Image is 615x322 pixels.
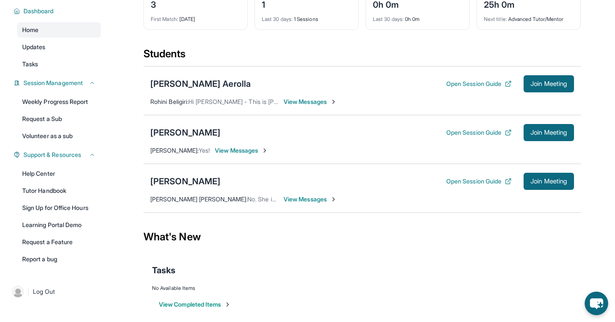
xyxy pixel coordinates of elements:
span: Hi [PERSON_NAME] - This is [PERSON_NAME]'s mother [PERSON_NAME]. Glad to hear from you and we are... [188,98,602,105]
span: View Messages [215,146,268,155]
div: 0h 0m [373,11,463,23]
div: What's New [143,218,581,256]
button: Open Session Guide [446,128,512,137]
div: [PERSON_NAME] Aerolla [150,78,251,90]
span: Home [22,26,38,34]
button: Open Session Guide [446,80,512,88]
button: Join Meeting [524,75,574,92]
span: | [27,287,29,297]
span: View Messages [284,195,337,204]
a: Tutor Handbook [17,183,101,198]
a: Request a Feature [17,234,101,250]
img: Chevron-Right [330,98,337,105]
img: Chevron-Right [330,196,337,203]
span: Join Meeting [530,179,567,184]
span: [PERSON_NAME] : [150,147,199,154]
span: Last 30 days : [262,16,293,22]
a: |Log Out [9,282,101,301]
div: [PERSON_NAME] [150,175,220,187]
span: Join Meeting [530,130,567,135]
a: Sign Up for Office Hours [17,200,101,216]
span: Join Meeting [530,81,567,86]
button: Open Session Guide [446,177,512,186]
span: [PERSON_NAME] [PERSON_NAME] : [150,195,247,203]
a: Updates [17,39,101,55]
span: Next title : [484,16,507,22]
span: No. She is still in school 7pm works [247,195,343,203]
div: Advanced Tutor/Mentor [484,11,574,23]
span: Last 30 days : [373,16,404,22]
div: No Available Items [152,285,572,292]
a: Help Center [17,166,101,181]
a: Weekly Progress Report [17,94,101,109]
div: Students [143,47,581,66]
span: Dashboard [23,7,54,15]
span: Session Management [23,79,83,87]
img: Chevron-Right [261,147,268,154]
span: Tasks [22,60,38,68]
img: user-img [12,286,24,298]
a: Volunteer as a sub [17,128,101,144]
div: [PERSON_NAME] [150,127,220,139]
a: Tasks [17,56,101,72]
span: Support & Resources [23,151,81,159]
span: First Match : [151,16,178,22]
a: Report a bug [17,251,101,267]
button: Session Management [20,79,96,87]
span: Rohini Beligiri : [150,98,188,105]
button: Join Meeting [524,124,574,141]
a: Learning Portal Demo [17,217,101,233]
span: Updates [22,43,46,51]
button: Join Meeting [524,173,574,190]
a: Request a Sub [17,111,101,127]
button: Dashboard [20,7,96,15]
span: Tasks [152,264,176,276]
span: View Messages [284,97,337,106]
button: chat-button [585,292,608,315]
button: View Completed Items [159,300,231,309]
span: Yes! [199,147,210,154]
div: 1 Sessions [262,11,351,23]
span: Log Out [33,287,55,296]
div: [DATE] [151,11,240,23]
a: Home [17,22,101,38]
button: Support & Resources [20,151,96,159]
